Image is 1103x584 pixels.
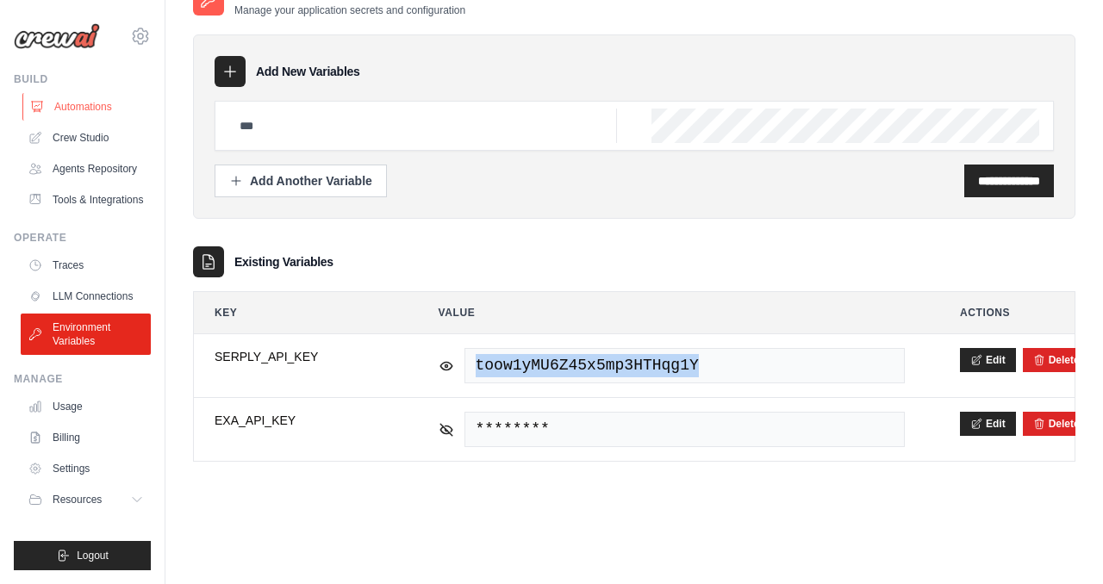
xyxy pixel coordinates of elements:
button: Add Another Variable [215,165,387,197]
a: Traces [21,252,151,279]
a: Settings [21,455,151,482]
th: Key [194,292,404,333]
span: Logout [77,549,109,562]
h3: Existing Variables [234,253,333,270]
a: Tools & Integrations [21,186,151,214]
img: Logo [14,23,100,49]
th: Actions [939,292,1075,333]
div: Build [14,72,151,86]
button: Edit [960,348,1016,372]
span: EXA_API_KEY [215,412,383,429]
a: Crew Studio [21,124,151,152]
th: Value [418,292,926,333]
span: SERPLY_API_KEY [215,348,383,365]
div: Manage [14,372,151,386]
span: toow1yMU6Z45x5mp3HTHqg1Y [464,348,906,383]
a: Environment Variables [21,314,151,355]
div: Add Another Variable [229,172,372,189]
button: Delete [1033,417,1080,431]
button: Delete [1033,353,1080,367]
h3: Add New Variables [256,63,360,80]
span: Resources [53,493,102,506]
a: Usage [21,393,151,420]
a: Automations [22,93,153,121]
a: Agents Repository [21,155,151,183]
button: Logout [14,541,151,570]
button: Resources [21,486,151,513]
a: LLM Connections [21,283,151,310]
button: Edit [960,412,1016,436]
a: Billing [21,424,151,451]
div: Operate [14,231,151,245]
p: Manage your application secrets and configuration [234,3,465,17]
